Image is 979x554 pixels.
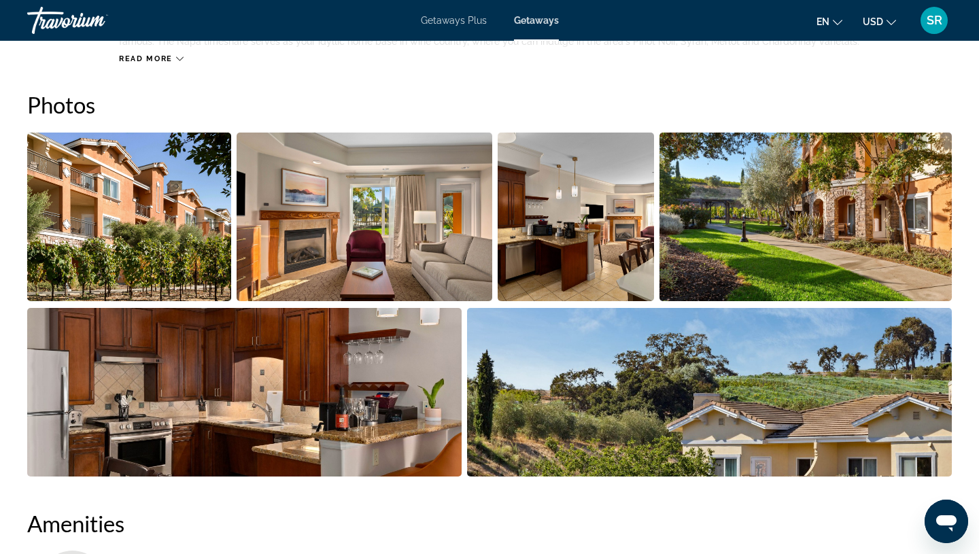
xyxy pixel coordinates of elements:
[927,14,942,27] span: SR
[27,3,163,38] a: Travorium
[119,54,184,64] button: Read more
[514,15,559,26] a: Getaways
[421,15,487,26] a: Getaways Plus
[237,132,492,302] button: Open full-screen image slider
[817,16,829,27] span: en
[863,16,883,27] span: USD
[467,307,952,477] button: Open full-screen image slider
[817,12,842,31] button: Change language
[27,510,952,537] h2: Amenities
[27,132,231,302] button: Open full-screen image slider
[925,500,968,543] iframe: Button to launch messaging window
[498,132,654,302] button: Open full-screen image slider
[659,132,952,302] button: Open full-screen image slider
[863,12,896,31] button: Change currency
[916,6,952,35] button: User Menu
[27,307,462,477] button: Open full-screen image slider
[27,91,952,118] h2: Photos
[119,54,173,63] span: Read more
